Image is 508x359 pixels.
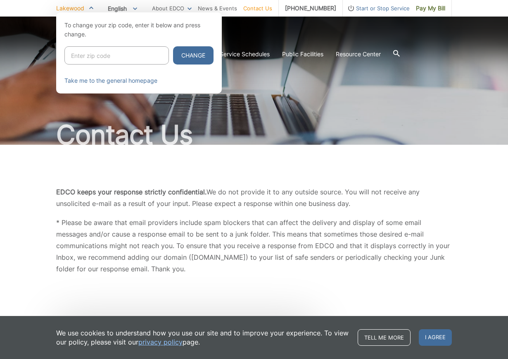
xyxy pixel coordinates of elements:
a: About EDCO [152,4,192,13]
span: English [102,2,143,15]
a: Take me to the general homepage [64,76,157,85]
input: Enter zip code [64,46,169,65]
span: Lakewood [56,5,84,12]
a: Tell me more [358,329,411,346]
p: To change your zip code, enter it below and press change. [64,21,214,39]
button: Change [173,46,214,65]
span: Pay My Bill [416,4,445,13]
a: News & Events [198,4,237,13]
p: We use cookies to understand how you use our site and to improve your experience. To view our pol... [56,328,349,347]
span: I agree [419,329,452,346]
a: Contact Us [243,4,272,13]
a: privacy policy [138,337,183,347]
